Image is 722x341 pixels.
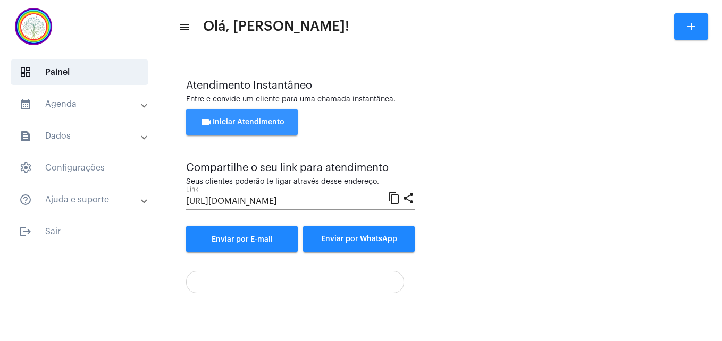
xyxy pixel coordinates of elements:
[11,155,148,181] span: Configurações
[9,5,58,48] img: c337f8d0-2252-6d55-8527-ab50248c0d14.png
[685,20,698,33] mat-icon: add
[11,59,148,85] span: Painel
[200,118,284,126] span: Iniciar Atendimento
[19,98,32,110] mat-icon: sidenav icon
[186,80,695,91] div: Atendimento Instantâneo
[6,91,159,117] mat-expansion-panel-header: sidenav iconAgenda
[19,225,32,238] mat-icon: sidenav icon
[186,226,298,252] a: Enviar por E-mail
[19,66,32,79] span: sidenav icon
[19,98,142,110] mat-panel-title: Agenda
[19,130,142,142] mat-panel-title: Dados
[11,219,148,244] span: Sair
[179,21,189,33] mat-icon: sidenav icon
[19,130,32,142] mat-icon: sidenav icon
[186,178,415,186] div: Seus clientes poderão te ligar através desse endereço.
[186,109,298,135] button: Iniciar Atendimento
[19,193,142,206] mat-panel-title: Ajuda e suporte
[321,235,397,243] span: Enviar por WhatsApp
[6,123,159,149] mat-expansion-panel-header: sidenav iconDados
[186,96,695,104] div: Entre e convide um cliente para uma chamada instantânea.
[388,191,400,204] mat-icon: content_copy
[6,187,159,212] mat-expansion-panel-header: sidenav iconAjuda e suporte
[303,226,415,252] button: Enviar por WhatsApp
[212,236,273,243] span: Enviar por E-mail
[402,191,415,204] mat-icon: share
[19,193,32,206] mat-icon: sidenav icon
[186,162,415,174] div: Compartilhe o seu link para atendimento
[19,161,32,174] span: sidenav icon
[203,18,349,35] span: Olá, [PERSON_NAME]!
[200,116,213,129] mat-icon: videocam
